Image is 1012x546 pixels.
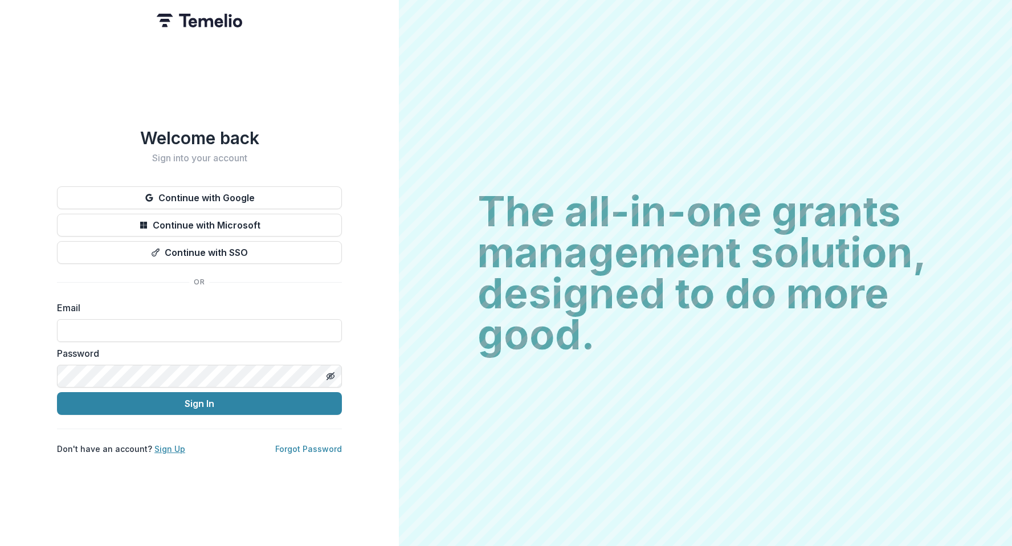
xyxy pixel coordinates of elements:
[275,444,342,454] a: Forgot Password
[57,186,342,209] button: Continue with Google
[57,128,342,148] h1: Welcome back
[57,214,342,237] button: Continue with Microsoft
[57,153,342,164] h2: Sign into your account
[154,444,185,454] a: Sign Up
[321,367,340,385] button: Toggle password visibility
[57,443,185,455] p: Don't have an account?
[57,241,342,264] button: Continue with SSO
[157,14,242,27] img: Temelio
[57,301,335,315] label: Email
[57,392,342,415] button: Sign In
[57,347,335,360] label: Password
